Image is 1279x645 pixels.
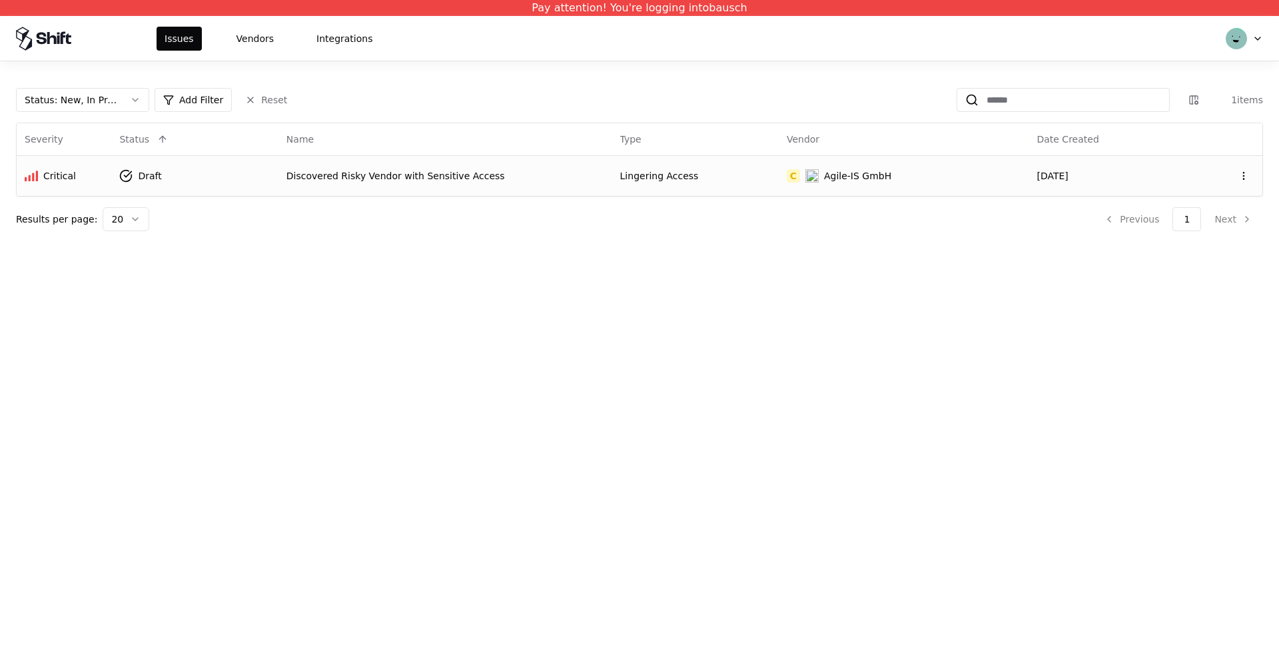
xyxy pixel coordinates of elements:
[824,169,891,183] div: Agile-IS GmbH
[157,27,202,51] button: Issues
[1093,207,1263,231] nav: pagination
[1210,93,1263,107] div: 1 items
[228,27,282,51] button: Vendors
[1037,169,1187,183] div: [DATE]
[155,88,232,112] button: Add Filter
[286,169,604,183] div: Discovered Risky Vendor with Sensitive Access
[119,133,149,146] div: Status
[43,169,76,183] div: Critical
[1037,133,1098,146] div: Date Created
[787,169,800,183] div: C
[787,133,819,146] div: Vendor
[1172,207,1201,231] button: 1
[620,133,641,146] div: Type
[308,27,380,51] button: Integrations
[286,133,314,146] div: Name
[16,213,97,226] p: Results per page:
[119,164,185,188] button: Draft
[138,169,161,183] div: Draft
[25,93,119,107] div: Status : New, In Progress, Draft
[25,133,63,146] div: Severity
[805,169,819,183] img: Agile-IS GmbH
[237,88,295,112] button: Reset
[620,169,771,183] div: Lingering Access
